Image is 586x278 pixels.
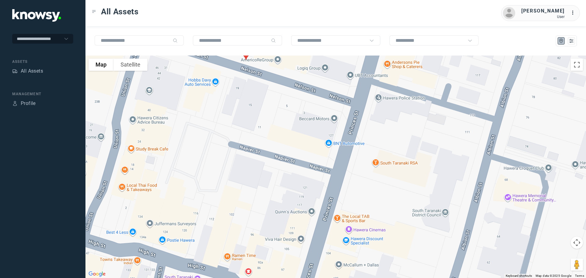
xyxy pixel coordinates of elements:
div: Management [12,91,73,97]
div: Toggle Menu [92,9,96,14]
div: Assets [12,68,18,74]
button: Drag Pegman onto the map to open Street View [571,258,583,271]
div: Map [559,38,564,44]
button: Show street map [89,59,114,71]
div: User [521,15,565,19]
img: Google [87,270,107,278]
button: Map camera controls [571,236,583,249]
button: Keyboard shortcuts [506,274,532,278]
img: Application Logo [12,9,61,22]
tspan: ... [571,10,577,15]
a: Open this area in Google Maps (opens a new window) [87,270,107,278]
div: [PERSON_NAME] [521,7,565,15]
div: Profile [21,100,36,107]
button: Toggle fullscreen view [571,59,583,71]
span: Map data ©2025 Google [536,274,571,277]
a: ProfileProfile [12,100,36,107]
div: Search [173,38,178,43]
div: Assets [12,59,73,64]
div: All Assets [21,67,43,75]
div: Profile [12,101,18,106]
img: avatar.png [503,7,515,19]
a: AssetsAll Assets [12,67,43,75]
button: Show satellite imagery [114,59,147,71]
div: : [571,9,578,16]
span: All Assets [101,6,139,17]
div: Search [271,38,276,43]
a: Terms (opens in new tab) [575,274,584,277]
div: List [569,38,574,44]
div: : [571,9,578,17]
